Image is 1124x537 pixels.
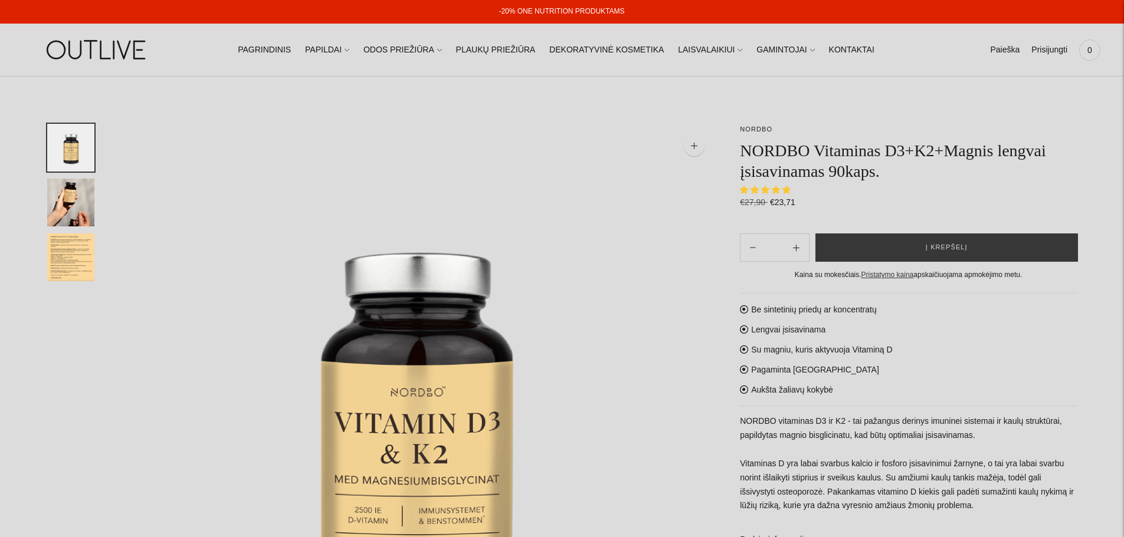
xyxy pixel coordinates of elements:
a: Paieška [990,37,1020,63]
button: Add product quantity [740,233,765,262]
span: Į krepšelį [926,242,968,253]
a: PAPILDAI [305,37,349,63]
button: Į krepšelį [815,233,1078,262]
img: OUTLIVE [24,29,171,70]
a: Prisijungti [1031,37,1067,63]
a: NORDBO [740,126,772,133]
button: Subtract product quantity [784,233,809,262]
button: Translation missing: en.general.accessibility.image_thumbail [47,233,94,281]
span: 5.00 stars [740,185,793,195]
a: ODOS PRIEŽIŪRA [363,37,442,63]
a: PLAUKŲ PRIEŽIŪRA [456,37,536,63]
button: Translation missing: en.general.accessibility.image_thumbail [47,124,94,172]
a: KONTAKTAI [829,37,874,63]
p: NORDBO vitaminas D3 ir K2 - tai pažangus derinys imuninei sistemai ir kaulų struktūrai, papildyta... [740,414,1077,513]
h1: NORDBO Vitaminas D3+K2+Magnis lengvai įsisavinamas 90kaps. [740,140,1077,182]
div: Kaina su mokesčiais. apskaičiuojama apmokėjimo metu. [740,269,1077,281]
span: €23,71 [770,197,795,207]
a: DEKORATYVINĖ KOSMETIKA [549,37,664,63]
s: €27,90 [740,197,768,207]
a: 0 [1079,37,1100,63]
input: Product quantity [765,239,783,256]
span: 0 [1082,42,1098,58]
a: LAISVALAIKIUI [678,37,742,63]
a: Pristatymo kaina [861,271,914,279]
a: -20% ONE NUTRITION PRODUKTAMS [499,7,624,15]
a: GAMINTOJAI [756,37,814,63]
button: Translation missing: en.general.accessibility.image_thumbail [47,179,94,226]
a: PAGRINDINIS [238,37,291,63]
